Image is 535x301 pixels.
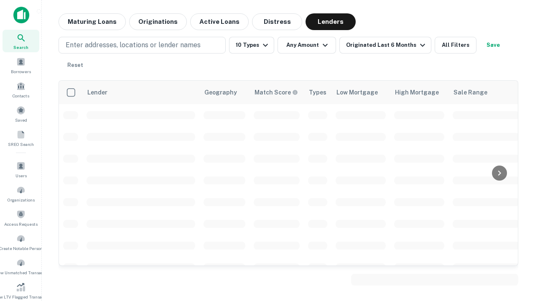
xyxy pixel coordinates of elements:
button: Any Amount [278,37,336,54]
span: Saved [15,117,27,123]
th: Geography [199,81,250,104]
a: Organizations [3,182,39,205]
a: Access Requests [3,207,39,229]
span: Search [13,44,28,51]
span: Access Requests [4,221,38,227]
button: Enter addresses, locations or lender names [59,37,226,54]
a: Review Unmatched Transactions [3,255,39,278]
span: Contacts [13,92,29,99]
button: 10 Types [229,37,274,54]
h6: Match Score [255,88,296,97]
a: Saved [3,102,39,125]
a: Borrowers [3,54,39,77]
a: Users [3,158,39,181]
button: Reset [62,57,89,74]
th: Lender [82,81,199,104]
th: Types [304,81,331,104]
button: Originated Last 6 Months [339,37,431,54]
button: Lenders [306,13,356,30]
div: Geography [204,87,237,97]
a: Search [3,30,39,52]
button: Maturing Loans [59,13,126,30]
iframe: Chat Widget [493,234,535,274]
img: capitalize-icon.png [13,7,29,23]
div: Originated Last 6 Months [346,40,428,50]
div: Sale Range [453,87,487,97]
a: Create Notable Person [3,231,39,253]
button: All Filters [435,37,476,54]
div: Lender [87,87,107,97]
button: Originations [129,13,187,30]
th: Sale Range [448,81,524,104]
div: Low Mortgage [336,87,378,97]
div: High Mortgage [395,87,439,97]
button: Save your search to get updates of matches that match your search criteria. [480,37,507,54]
p: Enter addresses, locations or lender names [66,40,201,50]
th: Low Mortgage [331,81,390,104]
a: SREO Search [3,127,39,149]
div: Types [309,87,326,97]
th: High Mortgage [390,81,448,104]
button: Active Loans [190,13,249,30]
a: Contacts [3,78,39,101]
span: Users [15,172,27,179]
span: SREO Search [8,141,34,148]
button: Distress [252,13,302,30]
div: Capitalize uses an advanced AI algorithm to match your search with the best lender. The match sco... [255,88,298,97]
th: Capitalize uses an advanced AI algorithm to match your search with the best lender. The match sco... [250,81,304,104]
span: Organizations [8,196,35,203]
span: Borrowers [11,68,31,75]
